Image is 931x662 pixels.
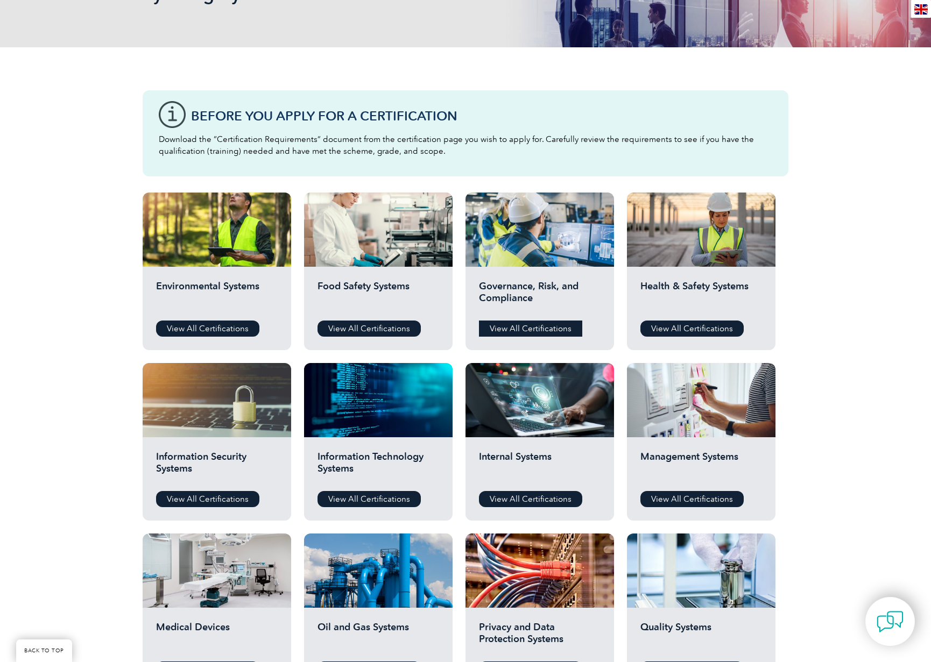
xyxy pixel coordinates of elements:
[156,491,259,507] a: View All Certifications
[156,321,259,337] a: View All Certifications
[318,451,439,483] h2: Information Technology Systems
[318,321,421,337] a: View All Certifications
[156,280,278,312] h2: Environmental Systems
[479,491,582,507] a: View All Certifications
[191,109,772,123] h3: Before You Apply For a Certification
[640,321,744,337] a: View All Certifications
[16,639,72,662] a: BACK TO TOP
[479,621,601,653] h2: Privacy and Data Protection Systems
[156,621,278,653] h2: Medical Devices
[640,451,762,483] h2: Management Systems
[318,280,439,312] h2: Food Safety Systems
[156,451,278,483] h2: Information Security Systems
[640,621,762,653] h2: Quality Systems
[877,608,904,635] img: contact-chat.png
[914,4,928,15] img: en
[318,621,439,653] h2: Oil and Gas Systems
[318,491,421,507] a: View All Certifications
[479,451,601,483] h2: Internal Systems
[640,491,744,507] a: View All Certifications
[159,133,772,157] p: Download the “Certification Requirements” document from the certification page you wish to apply ...
[640,280,762,312] h2: Health & Safety Systems
[479,280,601,312] h2: Governance, Risk, and Compliance
[479,321,582,337] a: View All Certifications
